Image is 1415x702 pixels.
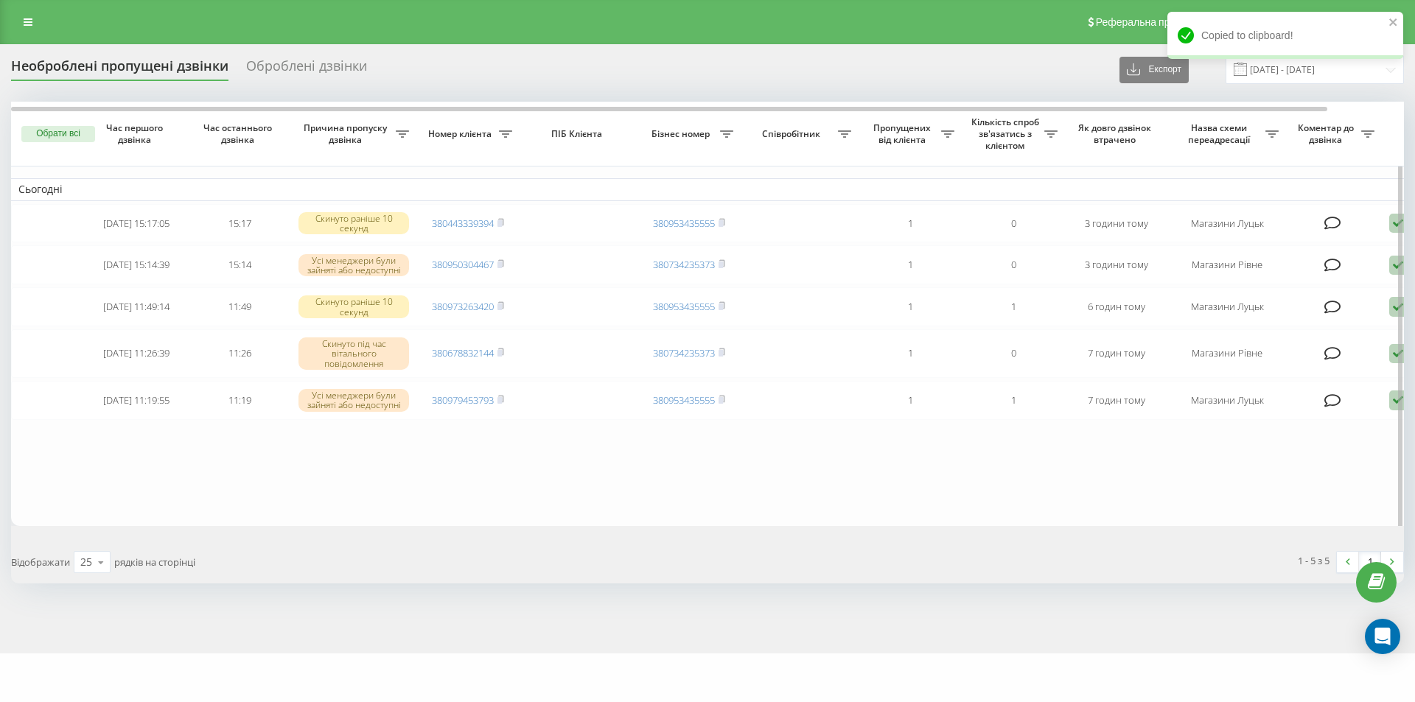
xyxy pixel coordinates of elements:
div: Скинуто під час вітального повідомлення [298,337,409,370]
div: Усі менеджери були зайняті або недоступні [298,389,409,411]
td: Магазини Луцьк [1168,287,1286,326]
td: 11:49 [188,287,291,326]
td: 1 [859,329,962,378]
div: 1 - 5 з 5 [1298,553,1330,568]
span: рядків на сторінці [114,555,195,569]
td: 1 [859,287,962,326]
div: Необроблені пропущені дзвінки [11,58,228,81]
a: 380953435555 [653,393,715,407]
td: 11:26 [188,329,291,378]
a: 380973263420 [432,300,494,313]
td: 1 [859,245,962,284]
a: 380443339394 [432,217,494,230]
td: 3 години тому [1065,245,1168,284]
td: [DATE] 15:14:39 [85,245,188,284]
td: 15:17 [188,204,291,243]
td: 1 [962,381,1065,420]
a: 380979453793 [432,393,494,407]
a: 1 [1359,552,1381,572]
span: Причина пропуску дзвінка [298,122,396,145]
td: 1 [859,381,962,420]
td: 0 [962,245,1065,284]
td: [DATE] 11:19:55 [85,381,188,420]
a: 380953435555 [653,217,715,230]
td: Магазини Рівне [1168,245,1286,284]
div: Скинуто раніше 10 секунд [298,212,409,234]
span: Час останнього дзвінка [200,122,279,145]
a: 380678832144 [432,346,494,359]
div: Оброблені дзвінки [246,58,367,81]
span: Реферальна програма [1096,16,1204,28]
td: Магазини Рівне [1168,329,1286,378]
span: Відображати [11,555,70,569]
a: 380734235373 [653,258,715,271]
td: 7 годин тому [1065,381,1168,420]
td: [DATE] 11:49:14 [85,287,188,326]
a: 380950304467 [432,258,494,271]
a: 380734235373 [653,346,715,359]
td: 0 [962,329,1065,378]
td: 7 годин тому [1065,329,1168,378]
td: 1 [859,204,962,243]
span: Назва схеми переадресації [1175,122,1265,145]
span: Коментар до дзвінка [1293,122,1361,145]
td: [DATE] 15:17:05 [85,204,188,243]
span: Бізнес номер [645,128,720,140]
td: 0 [962,204,1065,243]
div: 25 [80,555,92,569]
span: ПІБ Клієнта [532,128,625,140]
div: Скинуто раніше 10 секунд [298,295,409,317]
td: 3 години тому [1065,204,1168,243]
button: Обрати всі [21,126,95,142]
span: Номер клієнта [424,128,499,140]
td: 15:14 [188,245,291,284]
div: Усі менеджери були зайняті або недоступні [298,254,409,276]
div: Copied to clipboard! [1167,12,1403,59]
a: 380953435555 [653,300,715,313]
td: 11:19 [188,381,291,420]
button: Експорт [1119,57,1189,83]
span: Час першого дзвінка [97,122,176,145]
div: Open Intercom Messenger [1365,619,1400,654]
button: close [1388,16,1399,30]
span: Як довго дзвінок втрачено [1077,122,1156,145]
td: Магазини Луцьк [1168,381,1286,420]
span: Співробітник [748,128,838,140]
td: 1 [962,287,1065,326]
span: Пропущених від клієнта [866,122,941,145]
td: Магазини Луцьк [1168,204,1286,243]
td: [DATE] 11:26:39 [85,329,188,378]
td: 6 годин тому [1065,287,1168,326]
span: Кількість спроб зв'язатись з клієнтом [969,116,1044,151]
